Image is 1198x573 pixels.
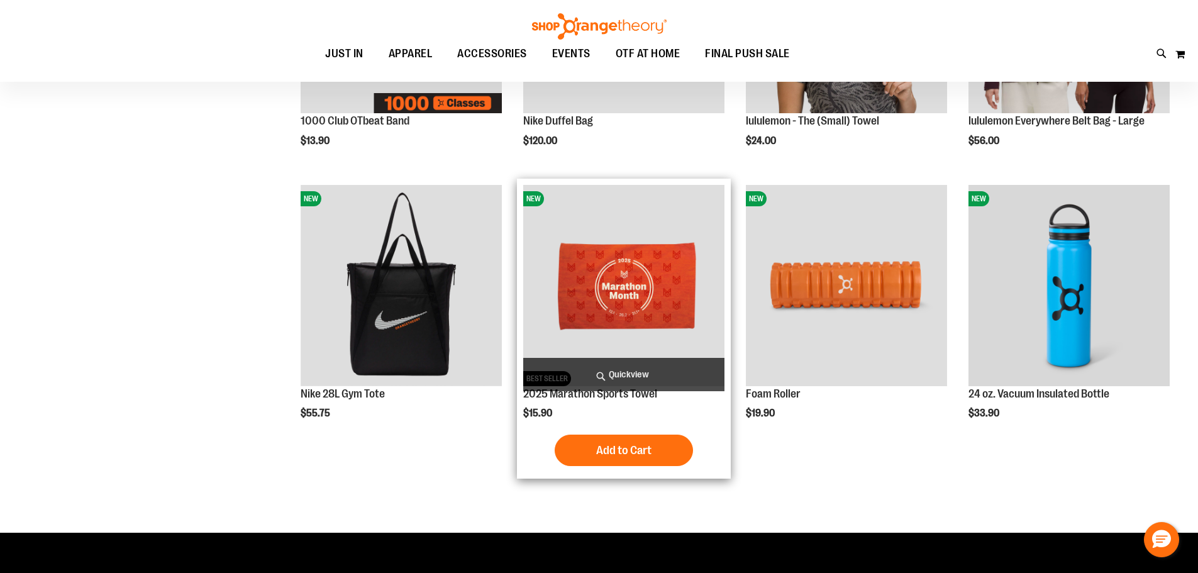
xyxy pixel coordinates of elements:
[968,135,1001,147] span: $56.00
[555,435,693,466] button: Add to Cart
[313,40,376,69] a: JUST IN
[523,135,559,147] span: $120.00
[294,179,508,452] div: product
[746,387,801,400] a: Foam Roller
[968,185,1170,386] img: 24 oz. Vacuum Insulated Bottle
[616,40,680,68] span: OTF AT HOME
[530,13,668,40] img: Shop Orangetheory
[746,191,767,206] span: NEW
[746,114,879,127] a: lululemon - The (Small) Towel
[523,114,593,127] a: Nike Duffel Bag
[603,40,693,69] a: OTF AT HOME
[523,358,724,391] a: Quickview
[746,185,947,388] a: Foam RollerNEW
[457,40,527,68] span: ACCESSORIES
[523,191,544,206] span: NEW
[301,135,331,147] span: $13.90
[445,40,540,68] a: ACCESSORIES
[301,185,502,386] img: Nike 28L Gym Tote
[746,185,947,386] img: Foam Roller
[301,114,409,127] a: 1000 Club OTbeat Band
[517,179,731,479] div: product
[523,185,724,386] img: 2025 Marathon Sports Towel
[540,40,603,69] a: EVENTS
[968,387,1109,400] a: 24 oz. Vacuum Insulated Bottle
[1144,522,1179,557] button: Hello, have a question? Let’s chat.
[705,40,790,68] span: FINAL PUSH SALE
[962,179,1176,452] div: product
[968,185,1170,388] a: 24 oz. Vacuum Insulated BottleNEW
[301,191,321,206] span: NEW
[301,185,502,388] a: Nike 28L Gym ToteNEW
[325,40,363,68] span: JUST IN
[968,408,1001,419] span: $33.90
[746,408,777,419] span: $19.90
[692,40,802,69] a: FINAL PUSH SALE
[968,191,989,206] span: NEW
[523,408,554,419] span: $15.90
[968,114,1145,127] a: lululemon Everywhere Belt Bag - Large
[389,40,433,68] span: APPAREL
[523,185,724,388] a: 2025 Marathon Sports TowelNEWBEST SELLER
[301,387,385,400] a: Nike 28L Gym Tote
[746,135,778,147] span: $24.00
[552,40,591,68] span: EVENTS
[301,408,332,419] span: $55.75
[596,443,652,457] span: Add to Cart
[376,40,445,69] a: APPAREL
[740,179,953,452] div: product
[523,387,657,400] a: 2025 Marathon Sports Towel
